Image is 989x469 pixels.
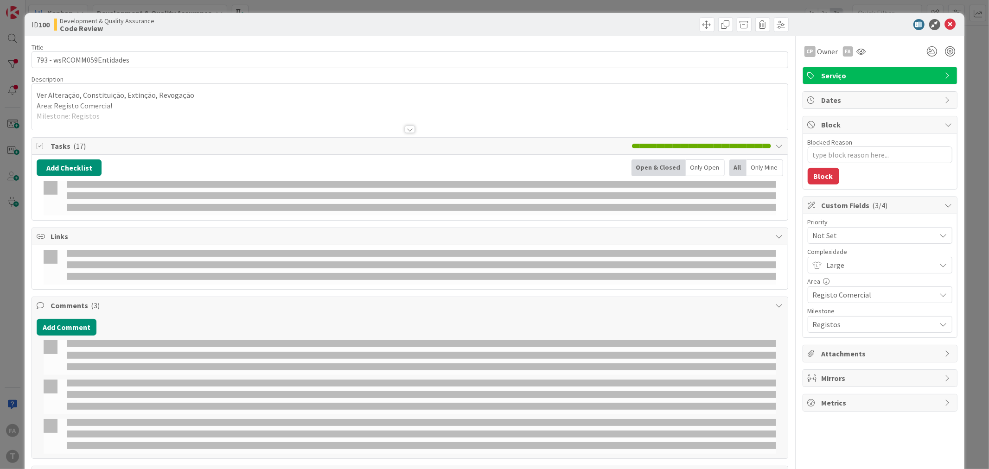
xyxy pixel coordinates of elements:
span: Serviço [822,70,940,81]
span: Links [51,231,771,242]
div: All [729,159,747,176]
span: ( 3 ) [91,301,100,310]
span: ( 3/4 ) [873,201,888,210]
button: Add Comment [37,319,96,336]
p: Area: Registo Comercial [37,101,783,111]
span: Dates [822,95,940,106]
span: Development & Quality Assurance [60,17,154,25]
div: FA [843,46,853,57]
span: Registos [813,318,932,331]
span: Description [32,75,64,83]
div: Priority [808,219,952,225]
span: Metrics [822,397,940,408]
div: Area [808,278,952,285]
span: Not Set [813,229,932,242]
span: Large [827,259,932,272]
button: Add Checklist [37,159,102,176]
span: ( 17 ) [73,141,86,151]
span: Custom Fields [822,200,940,211]
p: Ver Alteração, Constituição, Extinção, Revogação [37,90,783,101]
b: Code Review [60,25,154,32]
input: type card name here... [32,51,788,68]
div: Milestone [808,308,952,314]
div: Complexidade [808,248,952,255]
b: 100 [38,20,50,29]
label: Title [32,43,44,51]
div: Only Mine [747,159,783,176]
span: Comments [51,300,771,311]
span: Mirrors [822,373,940,384]
button: Block [808,168,839,184]
div: CP [804,46,816,57]
span: Registo Comercial [813,288,932,301]
span: Attachments [822,348,940,359]
label: Blocked Reason [808,138,853,146]
span: Owner [817,46,838,57]
div: Only Open [686,159,725,176]
div: Open & Closed [632,159,686,176]
span: Tasks [51,140,627,152]
span: Block [822,119,940,130]
span: ID [32,19,50,30]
